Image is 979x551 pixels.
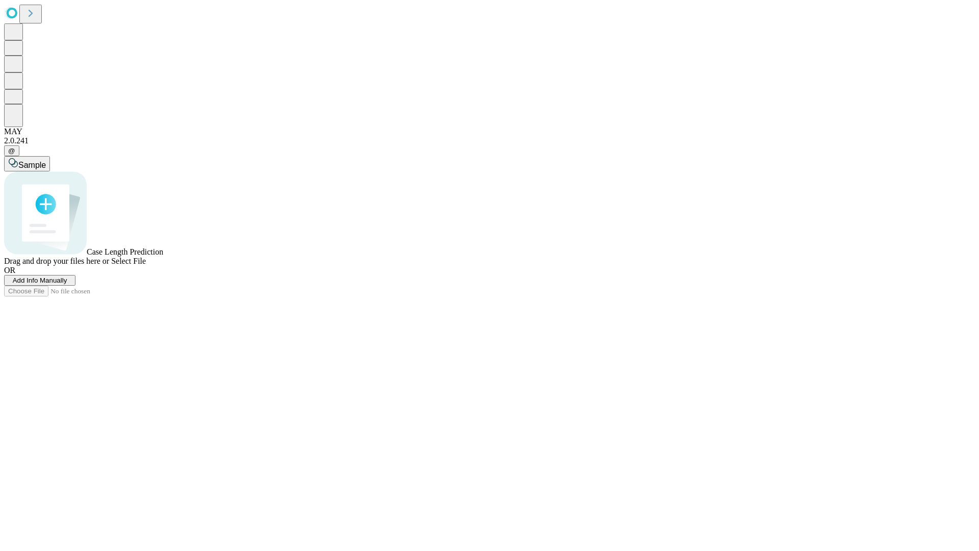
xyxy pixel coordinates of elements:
span: Case Length Prediction [87,247,163,256]
span: @ [8,147,15,155]
div: MAY [4,127,975,136]
span: OR [4,266,15,274]
span: Select File [111,257,146,265]
div: 2.0.241 [4,136,975,145]
button: Add Info Manually [4,275,75,286]
span: Sample [18,161,46,169]
span: Add Info Manually [13,277,67,284]
button: Sample [4,156,50,171]
span: Drag and drop your files here or [4,257,109,265]
button: @ [4,145,19,156]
